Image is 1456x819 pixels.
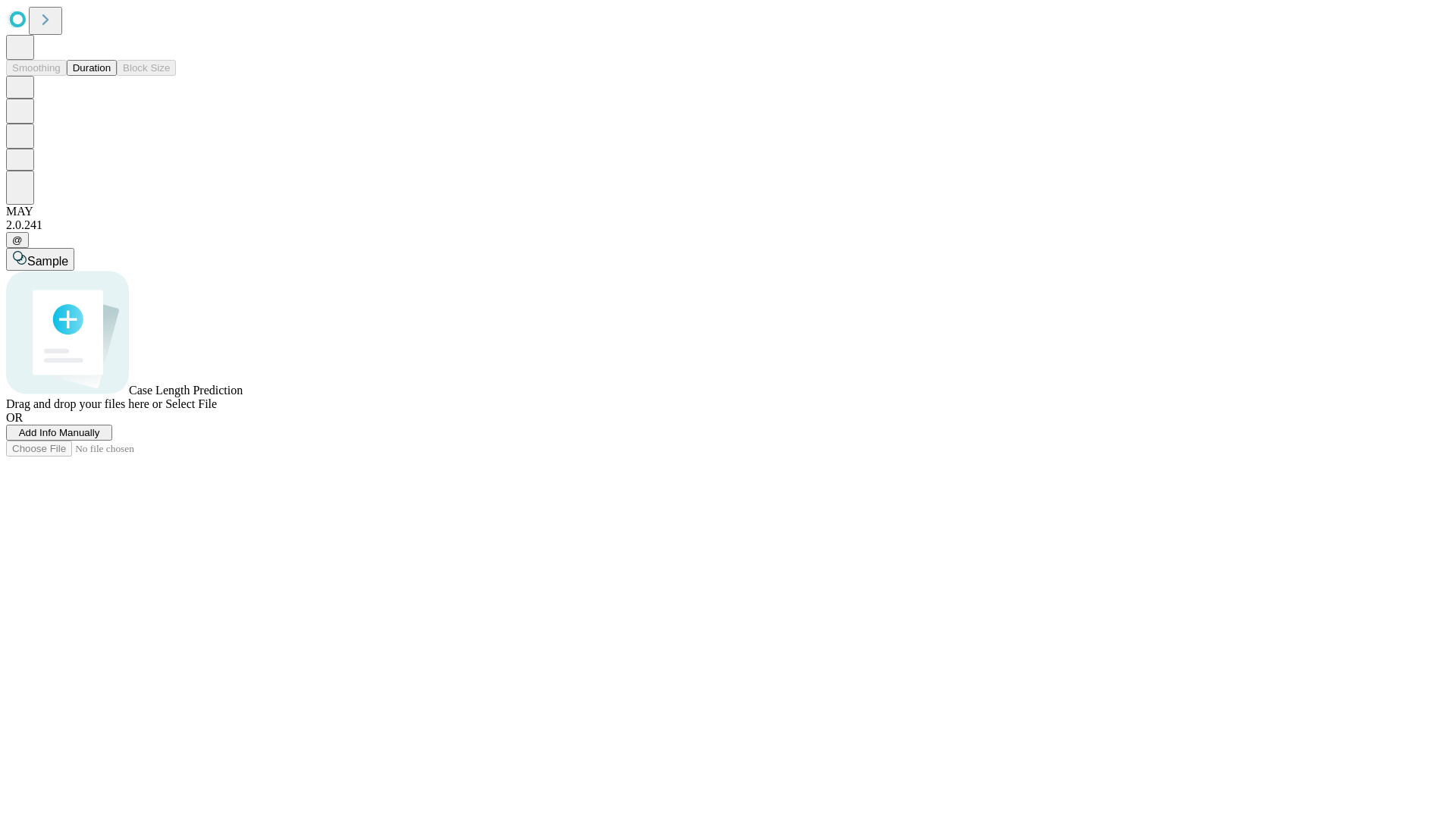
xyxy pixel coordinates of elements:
[6,218,1450,232] div: 2.0.241
[117,60,176,76] button: Block Size
[19,427,100,438] span: Add Info Manually
[67,60,117,76] button: Duration
[6,397,162,410] span: Drag and drop your files here or
[6,232,29,248] button: @
[6,60,67,76] button: Smoothing
[12,234,23,246] span: @
[6,411,23,424] span: OR
[129,384,243,397] span: Case Length Prediction
[6,205,1450,218] div: MAY
[6,425,112,441] button: Add Info Manually
[27,255,68,268] span: Sample
[6,248,74,271] button: Sample
[165,397,217,410] span: Select File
